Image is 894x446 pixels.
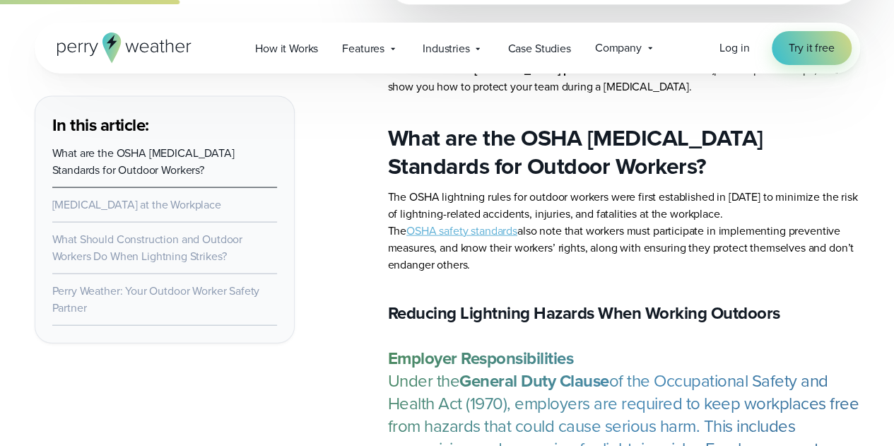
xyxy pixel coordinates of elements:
[388,189,860,274] p: The OSHA lightning rules for outdoor workers were first established in [DATE] to minimize the ris...
[719,40,749,56] span: Log in
[595,40,642,57] span: Company
[388,346,574,371] strong: Employer Responsibilities
[495,34,582,63] a: Case Studies
[406,223,517,239] a: OSHA safety standards
[243,34,330,63] a: How it Works
[52,231,243,264] a: What Should Construction and Outdoor Workers Do When Lightning Strikes?
[719,40,749,57] a: Log in
[388,121,763,183] strong: What are the OSHA [MEDICAL_DATA] Standards for Outdoor Workers?
[440,61,714,78] strong: OSHA [MEDICAL_DATA] protocols for outdoor workers,
[772,31,851,65] a: Try it free
[52,114,277,136] h3: In this article:
[255,40,318,57] span: How it Works
[388,302,860,324] h3: Reducing Lightning Hazards When Working Outdoors
[507,40,570,57] span: Case Studies
[342,40,384,57] span: Features
[423,40,469,57] span: Industries
[459,368,609,394] strong: General Duty Clause
[52,145,235,178] a: What are the OSHA [MEDICAL_DATA] Standards for Outdoor Workers?
[52,283,260,316] a: Perry Weather: Your Outdoor Worker Safety Partner
[789,40,834,57] span: Try it free
[52,196,221,213] a: [MEDICAL_DATA] at the Workplace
